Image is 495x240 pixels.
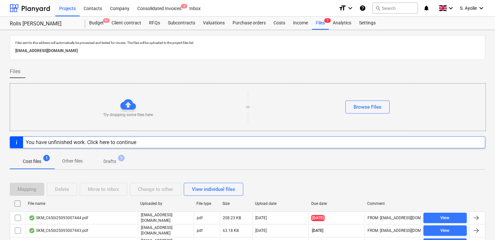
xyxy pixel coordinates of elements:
[440,227,449,234] div: View
[23,158,41,165] p: Cost files
[354,103,381,111] div: Browse Files
[359,4,366,12] i: Knowledge base
[312,17,329,30] div: Files
[222,201,250,206] div: Size
[339,4,346,12] i: format_size
[312,17,329,30] a: Files1
[423,225,467,236] button: View
[145,17,164,30] a: RFQs
[184,183,243,196] button: View individual files
[29,228,35,233] div: OCR finished
[62,158,83,165] p: Other files
[440,214,449,222] div: View
[29,215,88,220] div: SKM_C650i25093007444.pdf
[223,216,241,220] div: 208.23 KB
[246,104,250,110] p: or
[447,4,455,12] i: keyboard_arrow_down
[255,201,306,206] div: Upload date
[423,4,430,12] i: notifications
[10,83,486,131] div: Try dropping some files hereorBrowse Files
[103,18,110,23] span: 9+
[28,201,135,206] div: File name
[355,17,380,30] a: Settings
[311,215,325,221] span: [DATE]
[375,6,381,11] span: search
[223,228,239,233] div: 63.18 KB
[196,201,217,206] div: File type
[118,155,125,161] span: 5
[255,228,267,233] div: [DATE]
[255,216,267,220] div: [DATE]
[367,201,418,206] div: Comment
[423,213,467,223] button: View
[103,112,153,118] p: Try dropping some files here
[29,215,35,220] div: OCR finished
[346,4,354,12] i: keyboard_arrow_down
[192,185,235,193] div: View individual files
[15,47,480,54] p: [EMAIL_ADDRESS][DOMAIN_NAME]
[10,20,77,27] div: Rolls [PERSON_NAME]
[43,155,50,161] span: 1
[197,216,203,220] div: pdf
[345,100,390,113] button: Browse Files
[289,17,312,30] a: Income
[477,4,485,12] i: keyboard_arrow_down
[199,17,229,30] a: Valuations
[85,17,108,30] a: Budget9+
[141,212,191,223] p: [EMAIL_ADDRESS][DOMAIN_NAME]
[26,139,136,145] div: You have unfinished work. Click here to continue
[108,17,145,30] a: Client contract
[311,228,324,233] span: [DATE]
[103,158,116,165] p: Drafts
[140,201,191,206] div: Uploaded by
[311,201,362,206] div: Due date
[10,68,20,75] span: Files
[460,6,477,11] span: S. Ayolie
[270,17,289,30] a: Costs
[197,228,203,233] div: pdf
[85,17,108,30] div: Budget
[29,228,88,233] div: SKM_C650i25093007443.pdf
[462,209,495,240] iframe: Chat Widget
[229,17,270,30] a: Purchase orders
[329,17,355,30] a: Analytics
[164,17,199,30] a: Subcontracts
[141,225,191,236] p: [EMAIL_ADDRESS][DOMAIN_NAME]
[181,4,187,8] span: 3
[15,41,480,45] p: Files sent to this address will automatically be processed and tested for viruses. The files will...
[372,3,418,14] button: Search
[324,18,331,23] span: 1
